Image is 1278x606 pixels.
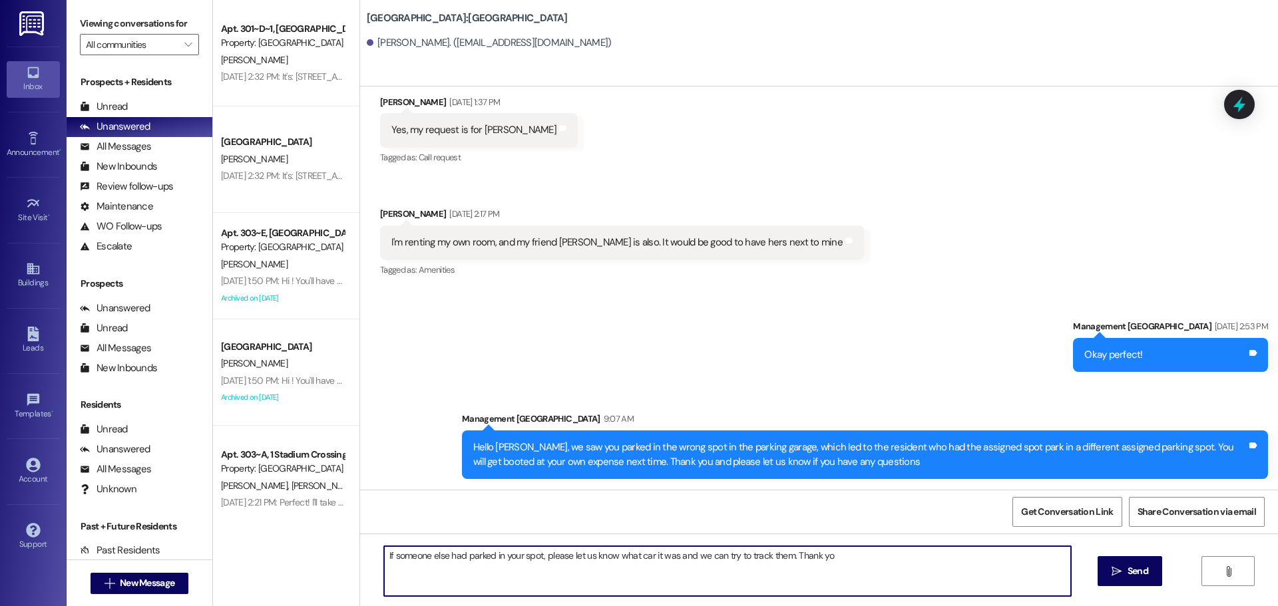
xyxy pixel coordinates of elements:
[80,13,199,34] label: Viewing conversations for
[86,34,178,55] input: All communities
[7,388,60,424] a: Templates •
[221,22,344,36] div: Apt. 301~D~1, [GEOGRAPHIC_DATA]
[80,180,173,194] div: Review follow-ups
[1112,566,1122,577] i: 
[1211,319,1268,333] div: [DATE] 2:53 PM
[80,120,150,134] div: Unanswered
[221,71,437,82] div: [DATE] 2:32 PM: It's: [STREET_ADDRESS][PERSON_NAME]
[80,462,151,476] div: All Messages
[67,75,212,89] div: Prospects + Residents
[120,576,174,590] span: New Message
[7,61,60,97] a: Inbox
[105,578,114,589] i: 
[1223,566,1233,577] i: 
[221,170,437,182] div: [DATE] 2:32 PM: It's: [STREET_ADDRESS][PERSON_NAME]
[446,207,499,221] div: [DATE] 2:17 PM
[1129,497,1265,527] button: Share Conversation via email
[80,442,150,456] div: Unanswered
[221,375,1024,386] div: [DATE] 1:50 PM: Hi ! You'll have an email coming to you soon from Catalyst Property Management! I...
[221,275,1024,287] div: [DATE] 1:50 PM: Hi ! You'll have an email coming to you soon from Catalyst Property Management! I...
[48,211,50,220] span: •
[221,357,288,369] span: [PERSON_NAME]
[221,340,344,354] div: [GEOGRAPHIC_DATA]
[1098,556,1162,586] button: Send
[80,543,160,557] div: Past Residents
[80,200,153,214] div: Maintenance
[80,160,157,174] div: New Inbounds
[80,220,162,233] div: WO Follow-ups
[446,95,500,109] div: [DATE] 1:37 PM
[80,239,132,253] div: Escalate
[221,153,288,165] span: [PERSON_NAME]
[80,321,128,335] div: Unread
[221,448,344,462] div: Apt. 303~A, 1 Stadium Crossing
[221,135,344,149] div: [GEOGRAPHIC_DATA]
[80,361,157,375] div: New Inbounds
[1084,348,1142,362] div: Okay perfect!
[1021,505,1113,519] span: Get Conversation Link
[419,264,455,275] span: Amenities
[367,36,612,50] div: [PERSON_NAME]. ([EMAIL_ADDRESS][DOMAIN_NAME])
[80,341,151,355] div: All Messages
[221,496,391,508] div: [DATE] 2:21 PM: Perfect! I'll take care of it then
[80,422,128,436] div: Unread
[59,146,61,155] span: •
[600,412,634,426] div: 9:07 AM
[462,412,1268,430] div: Management [GEOGRAPHIC_DATA]
[67,520,212,533] div: Past + Future Residents
[80,140,151,154] div: All Messages
[80,100,128,114] div: Unread
[419,152,461,163] span: Call request
[1073,319,1268,338] div: Management [GEOGRAPHIC_DATA]
[7,323,60,359] a: Leads
[1128,564,1148,578] span: Send
[221,54,288,66] span: [PERSON_NAME]
[221,462,344,476] div: Property: [GEOGRAPHIC_DATA]
[380,148,578,167] div: Tagged as:
[80,482,136,496] div: Unknown
[67,398,212,412] div: Residents
[7,454,60,490] a: Account
[7,192,60,228] a: Site Visit •
[221,240,344,254] div: Property: [GEOGRAPHIC_DATA]
[391,123,556,137] div: Yes, my request is for [PERSON_NAME]
[384,546,1071,596] textarea: If someone else had parked in your spot, please let us know what car it was and we can try to tra...
[7,519,60,555] a: Support
[1138,505,1256,519] span: Share Conversation via email
[221,480,292,492] span: [PERSON_NAME]
[380,260,864,279] div: Tagged as:
[221,258,288,270] span: [PERSON_NAME]
[220,389,345,406] div: Archived on [DATE]
[221,36,344,50] div: Property: [GEOGRAPHIC_DATA]
[91,573,189,594] button: New Message
[184,39,192,50] i: 
[51,407,53,416] span: •
[391,235,843,249] div: I'm renting my own room, and my friend [PERSON_NAME] is also. It would be good to have hers next ...
[19,11,47,36] img: ResiDesk Logo
[291,480,357,492] span: [PERSON_NAME]
[380,95,578,114] div: [PERSON_NAME]
[221,226,344,240] div: Apt. 303~E, [GEOGRAPHIC_DATA]
[80,301,150,315] div: Unanswered
[220,290,345,307] div: Archived on [DATE]
[380,207,864,226] div: [PERSON_NAME]
[473,440,1247,469] div: Hello [PERSON_NAME], we saw you parked in the wrong spot in the parking garage, which led to the ...
[1012,497,1122,527] button: Get Conversation Link
[367,11,568,25] b: [GEOGRAPHIC_DATA]: [GEOGRAPHIC_DATA]
[7,257,60,293] a: Buildings
[67,277,212,291] div: Prospects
